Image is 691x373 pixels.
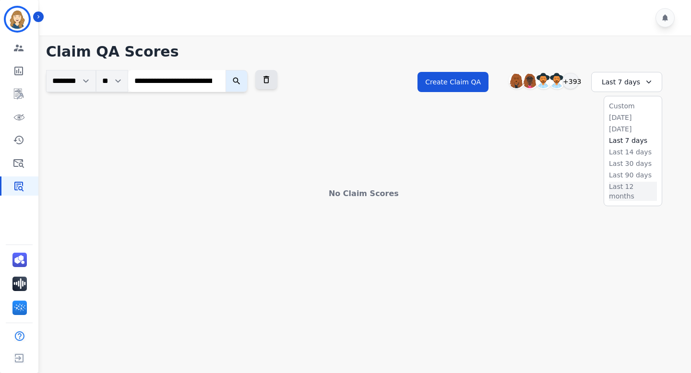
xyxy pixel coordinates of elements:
li: Last 14 days [609,147,657,157]
li: Last 7 days [609,136,657,145]
li: Last 90 days [609,170,657,180]
div: Last 7 days [591,72,662,92]
h1: Claim QA Scores [46,43,681,60]
li: [DATE] [609,124,657,134]
li: Last 12 months [609,182,657,201]
div: No Claim Scores [46,188,681,199]
li: Last 30 days [609,159,657,168]
img: Bordered avatar [6,8,29,31]
li: [DATE] [609,113,657,122]
li: Custom [609,101,657,111]
div: +393 [562,73,579,89]
button: Create Claim QA [417,72,488,92]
